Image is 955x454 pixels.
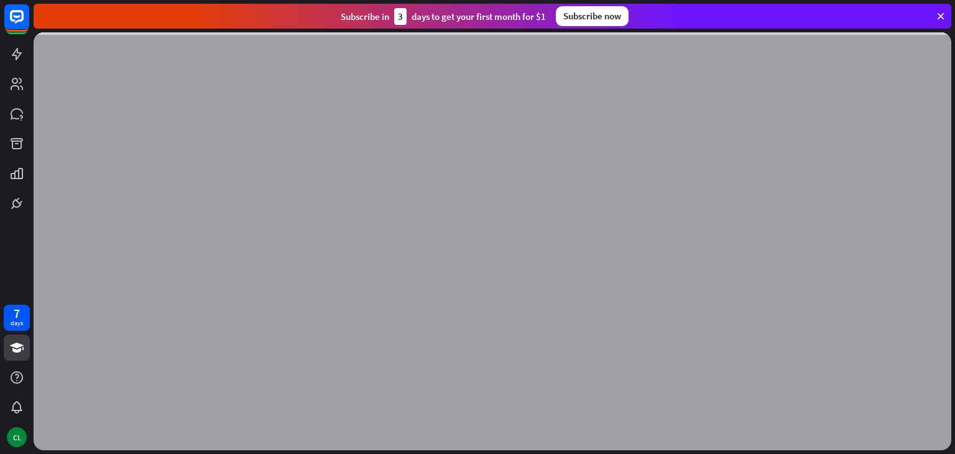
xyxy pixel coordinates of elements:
div: Subscribe now [556,6,629,26]
div: Subscribe in days to get your first month for $1 [341,8,546,25]
a: 7 days [4,305,30,331]
div: days [11,319,23,328]
div: 7 [14,308,20,319]
div: CL [7,427,27,447]
div: 3 [394,8,407,25]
